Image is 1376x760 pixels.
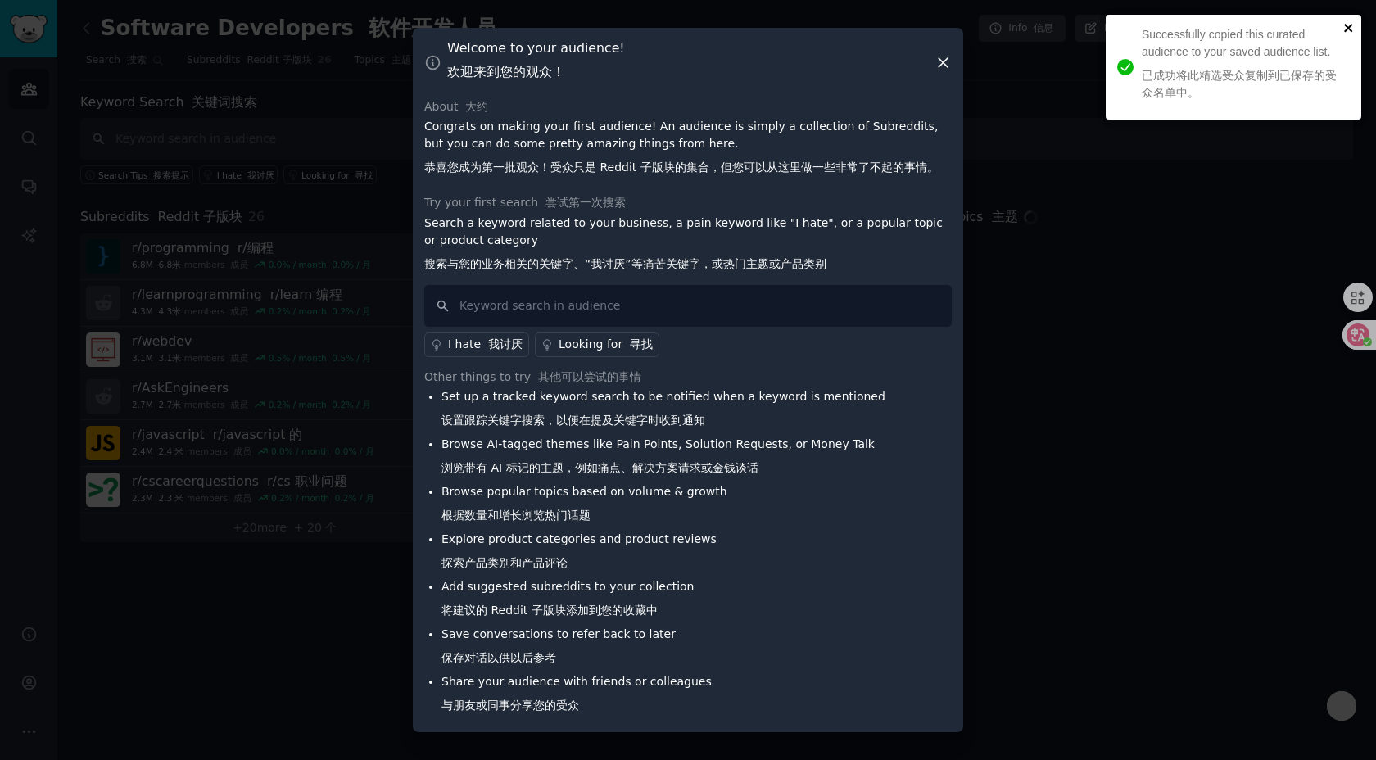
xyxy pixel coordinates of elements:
font: 其他可以尝试的事情 [538,370,641,383]
font: 欢迎来到您的观众！ [447,64,565,79]
p: Congrats on making your first audience! An audience is simply a collection of Subreddits, but you... [424,118,952,183]
li: Share your audience with friends or colleagues [441,673,885,721]
li: Browse AI-tagged themes like Pain Points, Solution Requests, or Money Talk [441,436,885,483]
font: 保存对话以供以后参考 [441,651,556,664]
div: Successfully copied this curated audience to your saved audience list. [1142,26,1338,108]
h3: Welcome to your audience! [447,39,625,87]
font: 浏览带有 AI 标记的主题，例如痛点、解决方案请求或金钱谈话 [441,461,758,474]
p: Search a keyword related to your business, a pain keyword like "I hate", or a popular topic or pr... [424,215,952,279]
li: Save conversations to refer back to later [441,626,885,673]
li: Explore product categories and product reviews [441,531,885,578]
font: 将建议的 Reddit 子版块添加到您的收藏中 [441,604,658,617]
li: Browse popular topics based on volume & growth [441,483,885,531]
div: About [424,98,952,115]
a: I hate 我讨厌 [424,332,529,357]
font: 我讨厌 [488,337,523,351]
div: Try your first search [424,194,952,211]
a: Looking for 寻找 [535,332,659,357]
input: Keyword search in audience [424,285,952,327]
font: 大约 [465,100,488,113]
font: 根据数量和增长浏览热门话题 [441,509,591,522]
div: I hate [448,336,523,353]
div: Other things to try [424,369,952,386]
font: 寻找 [630,337,653,351]
font: 探索产品类别和产品评论 [441,556,568,569]
font: 尝试第一次搜索 [545,196,626,209]
div: Looking for [559,336,653,353]
li: Add suggested subreddits to your collection [441,578,885,626]
font: 已成功将此精选受众复制到已保存的受众名单中。 [1142,69,1337,99]
font: 恭喜您成为第一批观众！受众只是 Reddit 子版块的集合，但您可以从这里做一些非常了不起的事情。 [424,161,939,174]
button: close [1343,21,1355,34]
font: 设置跟踪关键字搜索，以便在提及关键字时收到通知 [441,414,705,427]
font: 搜索与您的业务相关的关键字、“我讨厌”等痛苦关键字，或热门主题或产品类别 [424,257,826,270]
font: 与朋友或同事分享您的受众 [441,699,579,712]
li: Set up a tracked keyword search to be notified when a keyword is mentioned [441,388,885,436]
